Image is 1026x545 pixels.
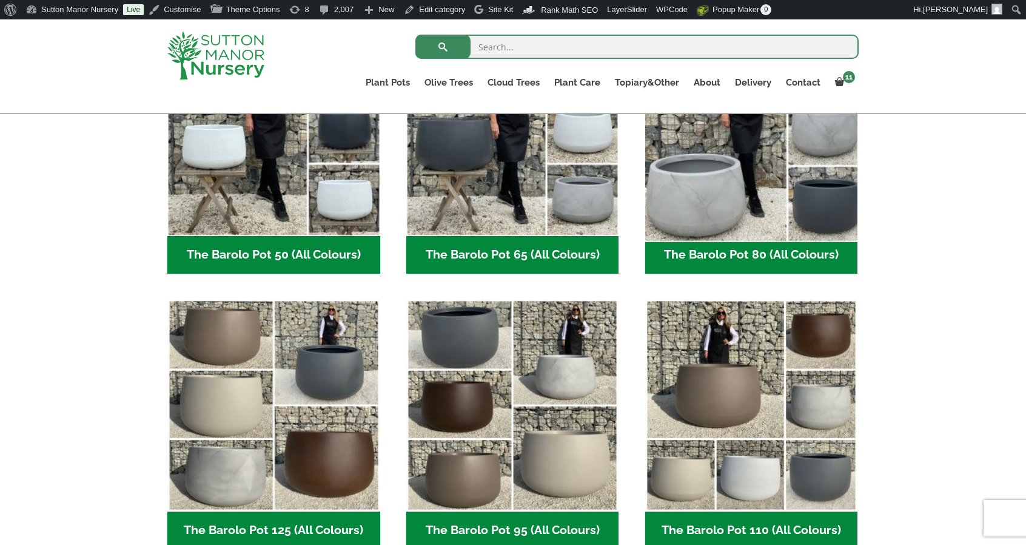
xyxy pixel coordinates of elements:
[645,24,858,274] a: Visit product category The Barolo Pot 80 (All Colours)
[645,236,858,274] h2: The Barolo Pot 80 (All Colours)
[640,18,863,242] img: The Barolo Pot 80 (All Colours)
[406,236,619,274] h2: The Barolo Pot 65 (All Colours)
[167,32,264,80] img: logo
[608,74,686,91] a: Topiary&Other
[645,299,858,512] img: The Barolo Pot 110 (All Colours)
[358,74,417,91] a: Plant Pots
[167,299,380,512] img: The Barolo Pot 125 (All Colours)
[167,24,380,274] a: Visit product category The Barolo Pot 50 (All Colours)
[417,74,480,91] a: Olive Trees
[415,35,859,59] input: Search...
[406,24,619,274] a: Visit product category The Barolo Pot 65 (All Colours)
[406,299,619,512] img: The Barolo Pot 95 (All Colours)
[488,5,513,14] span: Site Kit
[686,74,728,91] a: About
[167,236,380,274] h2: The Barolo Pot 50 (All Colours)
[541,5,598,15] span: Rank Math SEO
[480,74,547,91] a: Cloud Trees
[547,74,608,91] a: Plant Care
[923,5,988,14] span: [PERSON_NAME]
[828,74,859,91] a: 11
[728,74,779,91] a: Delivery
[167,24,380,237] img: The Barolo Pot 50 (All Colours)
[779,74,828,91] a: Contact
[123,4,144,15] a: Live
[760,4,771,15] span: 0
[843,71,855,83] span: 11
[406,24,619,237] img: The Barolo Pot 65 (All Colours)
